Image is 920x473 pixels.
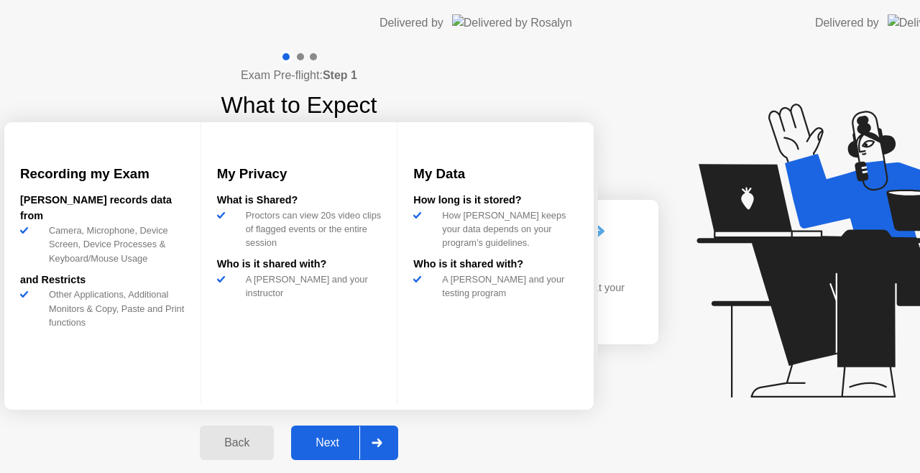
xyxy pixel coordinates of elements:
[240,208,382,250] div: Proctors can view 20s video clips of flagged events or the entire session
[20,272,185,288] div: and Restricts
[413,193,578,208] div: How long is it stored?
[815,14,879,32] div: Delivered by
[43,288,185,329] div: Other Applications, Additional Monitors & Copy, Paste and Print functions
[217,257,382,272] div: Who is it shared with?
[379,14,443,32] div: Delivered by
[20,164,185,184] h3: Recording my Exam
[452,14,572,31] img: Delivered by Rosalyn
[217,164,382,184] h3: My Privacy
[204,436,270,449] div: Back
[323,69,357,81] b: Step 1
[413,257,578,272] div: Who is it shared with?
[413,164,578,184] h3: My Data
[240,272,382,300] div: A [PERSON_NAME] and your instructor
[200,426,274,460] button: Back
[20,193,185,224] div: [PERSON_NAME] records data from
[291,426,398,460] button: Next
[241,67,357,84] h4: Exam Pre-flight:
[295,436,359,449] div: Next
[43,224,185,265] div: Camera, Microphone, Device Screen, Device Processes & Keyboard/Mouse Usage
[436,208,578,250] div: How [PERSON_NAME] keeps your data depends on your program’s guidelines.
[221,88,377,122] h1: What to Expect
[436,272,578,300] div: A [PERSON_NAME] and your testing program
[217,193,382,208] div: What is Shared?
